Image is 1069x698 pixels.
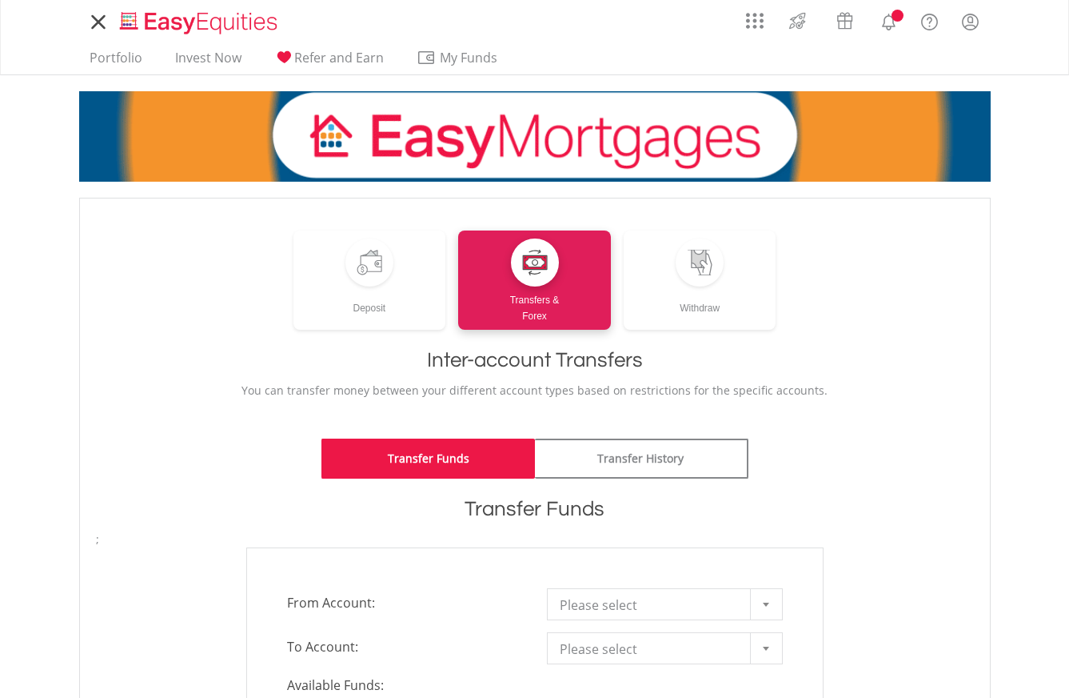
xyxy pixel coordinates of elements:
[624,231,776,330] a: Withdraw
[275,588,535,617] span: From Account:
[821,4,868,34] a: Vouchers
[746,12,764,30] img: grid-menu-icon.svg
[868,4,909,36] a: Notifications
[458,231,611,330] a: Transfers &Forex
[784,8,811,34] img: thrive-v2.svg
[294,49,384,66] span: Refer and Earn
[114,4,284,36] a: Home page
[321,439,535,479] a: Transfer Funds
[909,4,950,36] a: FAQ's and Support
[560,633,746,665] span: Please select
[268,50,390,74] a: Refer and Earn
[535,439,748,479] a: Transfer History
[293,287,446,316] div: Deposit
[275,676,535,695] span: Available Funds:
[458,287,611,324] div: Transfers & Forex
[96,346,974,375] h1: Inter-account Transfers
[169,50,248,74] a: Invest Now
[275,632,535,661] span: To Account:
[736,4,774,30] a: AppsGrid
[117,10,284,36] img: EasyEquities_Logo.png
[96,383,974,399] p: You can transfer money between your different account types based on restrictions for the specifi...
[79,91,991,182] img: EasyMortage Promotion Banner
[832,8,858,34] img: vouchers-v2.svg
[83,50,149,74] a: Portfolio
[624,287,776,316] div: Withdraw
[560,589,746,621] span: Please select
[96,495,974,523] h1: Transfer Funds
[417,47,521,68] span: My Funds
[293,231,446,330] a: Deposit
[950,4,991,39] a: My Profile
